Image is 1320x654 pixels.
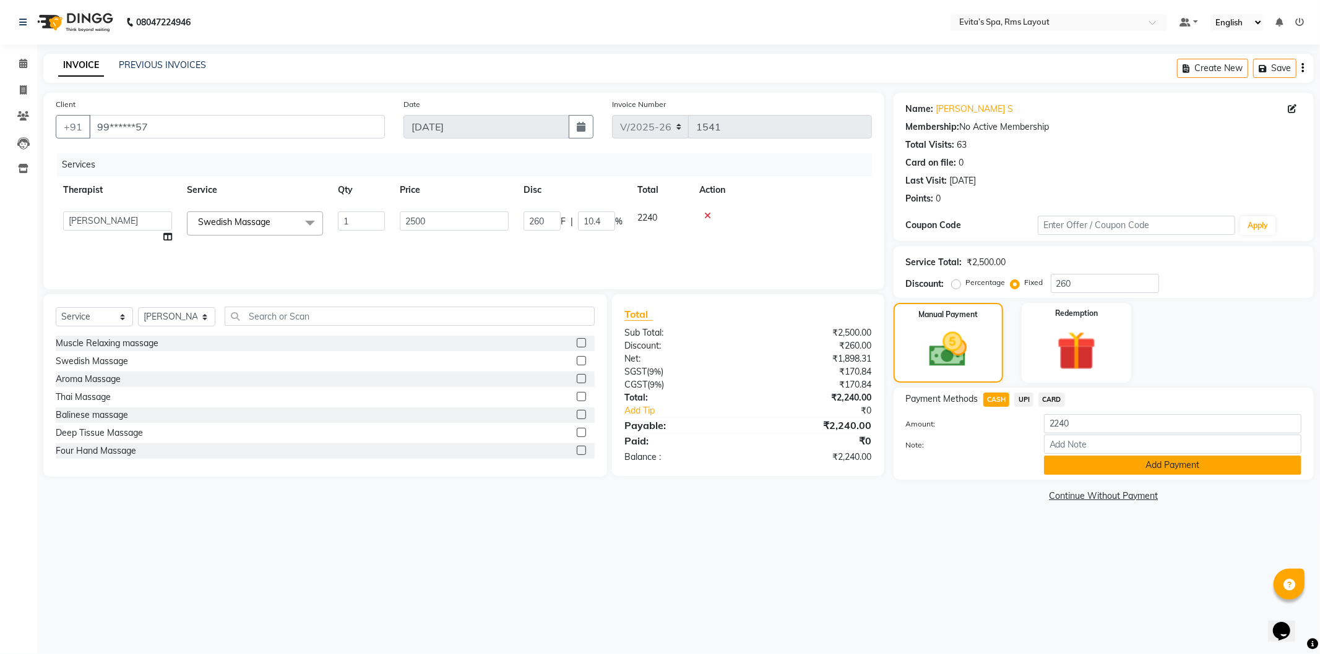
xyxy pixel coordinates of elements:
[748,365,881,378] div: ₹170.84
[967,256,1006,269] div: ₹2,500.00
[896,490,1311,503] a: Continue Without Payment
[906,219,1038,232] div: Coupon Code
[58,54,104,77] a: INVOICE
[57,153,881,176] div: Services
[1038,393,1065,407] span: CARD
[624,366,647,377] span: SGST
[198,216,270,227] span: Swedish Massage
[561,215,566,228] span: F
[1014,393,1033,407] span: UPI
[615,352,748,365] div: Net:
[630,176,692,204] th: Total
[897,418,1035,430] label: Amount:
[770,404,881,417] div: ₹0
[270,216,276,227] a: x
[56,115,90,138] button: +91
[615,433,748,448] div: Paid:
[917,328,979,372] img: _cash.svg
[936,192,941,205] div: 0
[56,444,136,457] div: Four Hand Massage
[748,451,881,464] div: ₹2,240.00
[966,277,1006,288] label: Percentage
[225,307,595,326] input: Search or Scan
[403,99,420,110] label: Date
[615,418,748,433] div: Payable:
[748,391,881,404] div: ₹2,240.00
[748,326,881,339] div: ₹2,500.00
[615,378,748,391] div: ( )
[897,440,1035,451] label: Note:
[615,451,748,464] div: Balance :
[649,367,661,376] span: 9%
[179,176,330,204] th: Service
[119,59,206,70] a: PREVIOUS INVOICES
[1177,59,1248,78] button: Create New
[1044,414,1301,433] input: Amount
[906,393,978,406] span: Payment Methods
[906,121,960,134] div: Membership:
[612,99,666,110] label: Invoice Number
[615,365,748,378] div: ( )
[56,99,75,110] label: Client
[906,278,944,291] div: Discount:
[637,212,657,223] span: 2240
[1045,326,1108,375] img: _gift.svg
[748,378,881,391] div: ₹170.84
[1044,435,1301,454] input: Add Note
[56,337,158,350] div: Muscle Relaxing massage
[615,339,748,352] div: Discount:
[624,379,647,390] span: CGST
[1268,605,1308,642] iframe: chat widget
[1055,308,1098,319] label: Redemption
[571,215,573,228] span: |
[1038,216,1236,235] input: Enter Offer / Coupon Code
[516,176,630,204] th: Disc
[906,192,934,205] div: Points:
[615,404,770,417] a: Add Tip
[1044,456,1301,475] button: Add Payment
[89,115,385,138] input: Search by Name/Mobile/Email/Code
[615,215,623,228] span: %
[1025,277,1043,288] label: Fixed
[56,355,128,368] div: Swedish Massage
[906,156,957,169] div: Card on file:
[56,409,128,422] div: Balinese massage
[56,391,111,404] div: Thai Massage
[906,174,947,187] div: Last Visit:
[748,339,881,352] div: ₹260.00
[906,103,934,116] div: Name:
[330,176,392,204] th: Qty
[906,121,1301,134] div: No Active Membership
[624,308,653,321] span: Total
[957,138,967,151] div: 63
[615,391,748,404] div: Total:
[392,176,516,204] th: Price
[136,5,191,40] b: 08047224946
[692,176,872,204] th: Action
[748,418,881,433] div: ₹2,240.00
[615,326,748,339] div: Sub Total:
[906,138,955,151] div: Total Visits:
[936,103,1014,116] a: [PERSON_NAME] S
[56,373,121,386] div: Aroma Massage
[906,256,962,269] div: Service Total:
[983,393,1010,407] span: CASH
[32,5,116,40] img: logo
[1253,59,1296,78] button: Save
[650,380,662,389] span: 9%
[959,156,964,169] div: 0
[1240,216,1275,235] button: Apply
[918,309,978,320] label: Manual Payment
[950,174,977,187] div: [DATE]
[56,176,179,204] th: Therapist
[748,352,881,365] div: ₹1,898.31
[56,427,143,440] div: Deep Tissue Massage
[748,433,881,448] div: ₹0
